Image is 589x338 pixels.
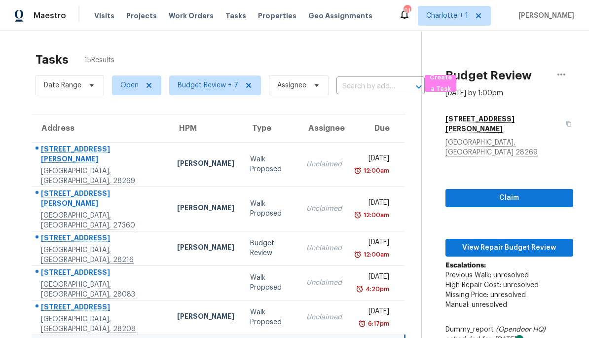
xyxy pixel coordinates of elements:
div: 12:00am [362,210,389,220]
span: Claim [453,192,565,204]
div: [PERSON_NAME] [177,242,234,255]
div: Walk Proposed [250,199,291,219]
span: Create a Task [430,72,451,95]
span: Tasks [225,12,246,19]
button: Copy Address [560,110,573,138]
span: Previous Walk: unresolved [445,272,529,279]
th: HPM [169,114,242,142]
div: [DATE] [358,153,389,166]
div: [PERSON_NAME] [177,158,234,171]
img: Overdue Alarm Icon [354,166,362,176]
div: Unclaimed [306,243,342,253]
span: Properties [258,11,296,21]
div: 6:17pm [366,319,389,329]
span: Missing Price: unresolved [445,292,526,299]
th: Type [242,114,298,142]
b: Escalations: [445,262,486,269]
span: View Repair Budget Review [453,242,565,254]
div: Walk Proposed [250,307,291,327]
button: Create a Task [425,75,456,92]
span: Visits [94,11,114,21]
i: (Opendoor HQ) [496,326,546,333]
span: Budget Review + 7 [178,80,238,90]
input: Search by address [336,79,397,94]
span: Assignee [277,80,306,90]
button: View Repair Budget Review [445,239,573,257]
img: Overdue Alarm Icon [354,250,362,260]
img: Overdue Alarm Icon [354,210,362,220]
span: Charlotte + 1 [426,11,468,21]
span: 15 Results [84,55,114,65]
div: Unclaimed [306,159,342,169]
h2: Tasks [36,55,69,65]
button: Claim [445,189,573,207]
div: 12:00am [362,250,389,260]
div: Walk Proposed [250,273,291,293]
div: Unclaimed [306,204,342,214]
button: Open [412,80,426,94]
div: [PERSON_NAME] [177,203,234,215]
div: 4:20pm [364,284,389,294]
th: Assignee [298,114,350,142]
span: Projects [126,11,157,21]
div: 91 [404,6,410,16]
div: [DATE] [358,306,389,319]
div: Unclaimed [306,312,342,322]
div: Unclaimed [306,278,342,288]
img: Overdue Alarm Icon [358,319,366,329]
span: Manual: unresolved [445,301,507,308]
th: Address [32,114,169,142]
span: Date Range [44,80,81,90]
div: [PERSON_NAME] [177,311,234,324]
span: Maestro [34,11,66,21]
span: Work Orders [169,11,214,21]
th: Due [350,114,405,142]
h2: Budget Review [445,71,532,80]
span: Open [120,80,139,90]
div: [DATE] by 1:00pm [445,88,503,98]
div: 12:00am [362,166,389,176]
div: [DATE] [358,237,389,250]
span: High Repair Cost: unresolved [445,282,539,289]
div: [DATE] [358,272,389,284]
span: [PERSON_NAME] [515,11,574,21]
span: Geo Assignments [308,11,372,21]
div: Budget Review [250,238,291,258]
div: Walk Proposed [250,154,291,174]
div: [DATE] [358,198,389,210]
img: Overdue Alarm Icon [356,284,364,294]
